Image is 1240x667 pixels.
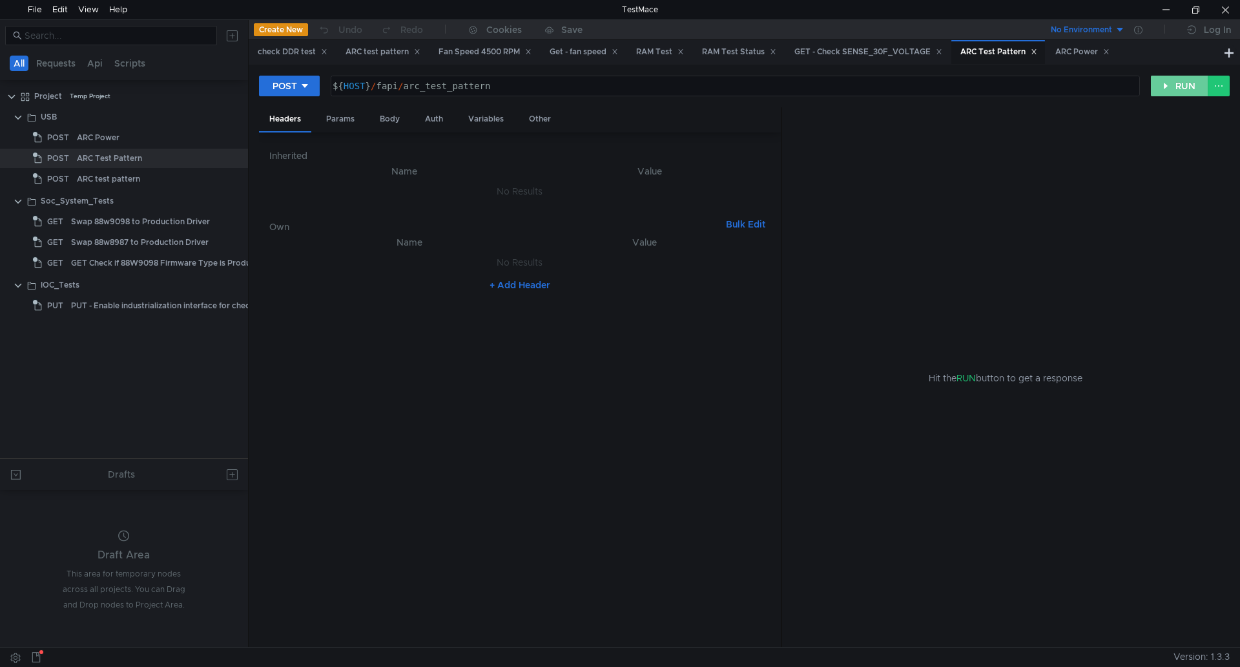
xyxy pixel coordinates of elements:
span: POST [47,149,69,168]
button: Redo [371,20,432,39]
div: Other [519,107,561,131]
button: Scripts [110,56,149,71]
span: GET [47,253,63,273]
div: Swap 88w8987 to Production Driver [71,233,209,252]
div: PUT - Enable industrialization interface for checking protection state (status) [71,296,362,315]
div: Soc_System_Tests [41,191,114,211]
div: Get - fan speed [550,45,618,59]
button: No Environment [1035,19,1125,40]
span: POST [47,169,69,189]
div: ARC test pattern [346,45,420,59]
div: ARC Test Pattern [960,45,1037,59]
button: Create New [254,23,308,36]
div: GET - Check SENSE_30F_VOLTAGE [794,45,942,59]
div: RAM Test [636,45,684,59]
div: No Environment [1051,24,1112,36]
button: Requests [32,56,79,71]
div: Cookies [486,22,522,37]
nz-embed-empty: No Results [497,257,542,268]
button: POST [259,76,320,96]
input: Search... [25,28,209,43]
div: ARC test pattern [77,169,140,189]
div: Log In [1204,22,1231,37]
div: Project [34,87,62,106]
div: ARC Power [1055,45,1110,59]
div: ARC Test Pattern [77,149,142,168]
span: GET [47,233,63,252]
th: Value [530,164,770,179]
div: Fan Speed 4500 RPM [439,45,532,59]
th: Name [290,235,530,250]
button: RUN [1151,76,1208,96]
div: Temp Project [70,87,110,106]
div: check DDR test [258,45,327,59]
div: Params [316,107,365,131]
div: USB [41,107,57,127]
h6: Own [269,219,721,235]
div: Undo [338,22,362,37]
div: Swap 88w9098 to Production Driver [71,212,210,231]
div: RAM Test Status [702,45,776,59]
div: Drafts [108,467,135,482]
div: POST [273,79,297,93]
button: Bulk Edit [721,217,770,232]
div: Auth [415,107,453,131]
span: POST [47,128,69,147]
span: Version: 1.3.3 [1173,648,1230,666]
div: Variables [458,107,514,131]
span: PUT [47,296,63,315]
div: Headers [259,107,311,132]
th: Value [529,235,759,250]
div: ARC Power [77,128,119,147]
nz-embed-empty: No Results [497,185,542,197]
h6: Inherited [269,148,770,164]
button: Api [83,56,107,71]
button: Undo [308,20,371,39]
button: + Add Header [484,277,555,293]
div: Redo [400,22,423,37]
div: GET Check if 88W9098 Firmware Type is Production [71,253,270,273]
span: GET [47,212,63,231]
span: Hit the button to get a response [929,371,1082,385]
th: Name [280,164,530,179]
div: Save [561,25,583,34]
div: IOC_Tests [41,275,79,295]
button: All [10,56,28,71]
div: Body [369,107,410,131]
span: RUN [956,372,976,384]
